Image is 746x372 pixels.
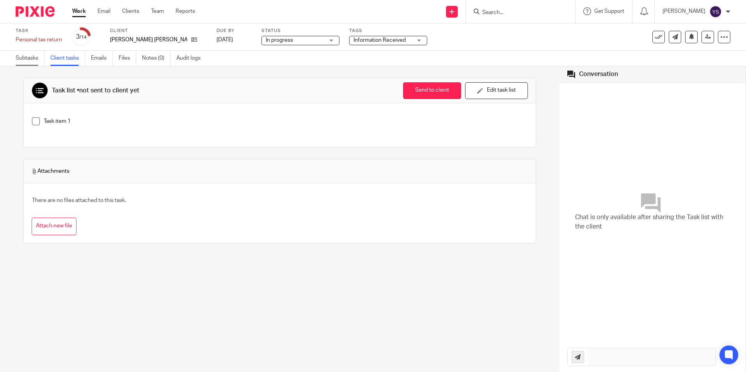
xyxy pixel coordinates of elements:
div: 3 [76,32,87,41]
label: Due by [217,28,252,34]
div: Task list • [52,87,139,95]
p: Task item 1 [44,117,528,125]
label: Client [110,28,207,34]
button: Attach new file [32,218,76,235]
a: Audit logs [176,51,206,66]
a: Email [98,7,110,15]
button: Edit task list [465,82,528,99]
a: Emails [91,51,113,66]
span: Information Received [353,37,406,43]
input: Search [481,9,552,16]
p: [PERSON_NAME] [663,7,705,15]
label: Task [16,28,62,34]
label: Status [261,28,339,34]
a: Work [72,7,86,15]
span: In progress [266,37,293,43]
label: Tags [349,28,427,34]
small: /14 [80,35,87,39]
a: Team [151,7,164,15]
div: Personal tax return [16,36,62,44]
img: Pixie [16,6,55,17]
span: Chat is only available after sharing the Task list with the client [575,213,730,231]
a: Clients [122,7,139,15]
a: Reports [176,7,195,15]
a: Notes (0) [142,51,171,66]
img: svg%3E [709,5,722,18]
button: Send to client [403,82,461,99]
a: Files [119,51,136,66]
span: not sent to client yet [79,87,139,94]
span: Get Support [594,9,624,14]
p: [PERSON_NAME] [PERSON_NAME] [110,36,187,44]
span: [DATE] [217,37,233,43]
div: Conversation [579,70,618,78]
a: Subtasks [16,51,44,66]
a: Client tasks [50,51,85,66]
span: Attachments [32,167,69,175]
span: There are no files attached to this task. [32,198,126,203]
